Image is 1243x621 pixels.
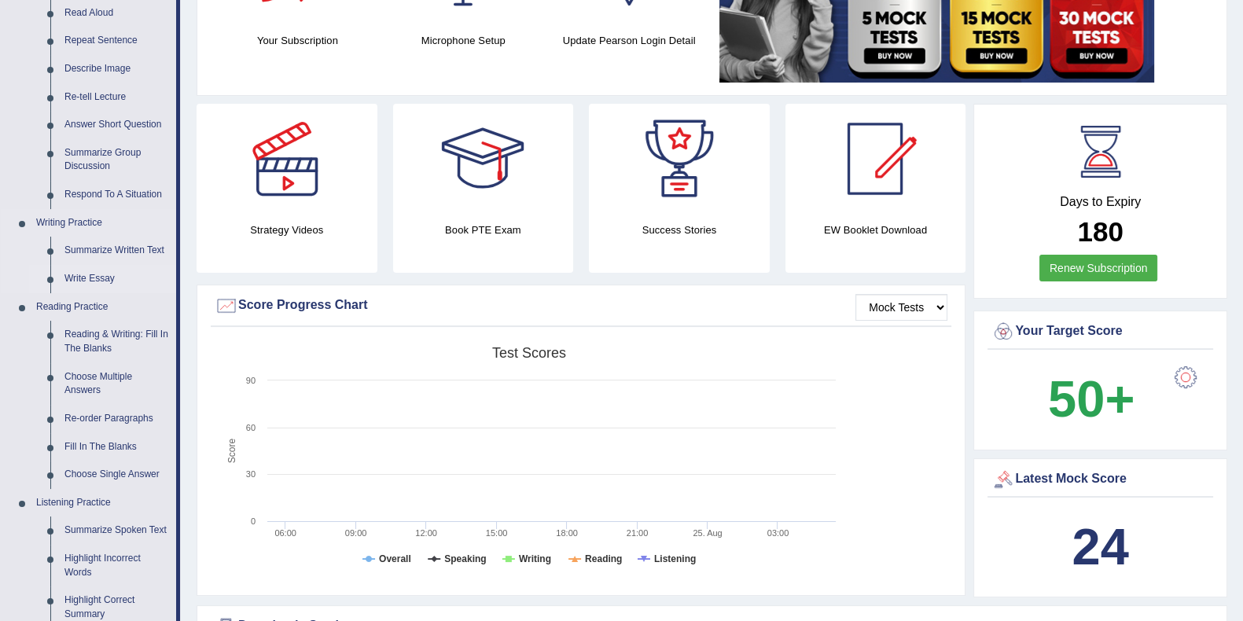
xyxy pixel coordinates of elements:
[251,516,256,526] text: 0
[57,27,176,55] a: Repeat Sentence
[767,528,789,538] text: 03:00
[226,439,237,464] tspan: Score
[589,222,770,238] h4: Success Stories
[627,528,649,538] text: 21:00
[519,553,551,564] tspan: Writing
[57,545,176,586] a: Highlight Incorrect Words
[1039,255,1158,281] a: Renew Subscription
[274,528,296,538] text: 06:00
[693,528,722,538] tspan: 25. Aug
[197,222,377,238] h4: Strategy Videos
[57,265,176,293] a: Write Essay
[57,55,176,83] a: Describe Image
[554,32,704,49] h4: Update Pearson Login Detail
[29,293,176,322] a: Reading Practice
[492,345,566,361] tspan: Test scores
[246,423,256,432] text: 60
[222,32,373,49] h4: Your Subscription
[556,528,578,538] text: 18:00
[57,83,176,112] a: Re-tell Lecture
[57,461,176,489] a: Choose Single Answer
[215,294,947,318] div: Score Progress Chart
[57,321,176,362] a: Reading & Writing: Fill In The Blanks
[585,553,622,564] tspan: Reading
[444,553,486,564] tspan: Speaking
[57,405,176,433] a: Re-order Paragraphs
[654,553,696,564] tspan: Listening
[246,376,256,385] text: 90
[57,111,176,139] a: Answer Short Question
[1072,518,1128,575] b: 24
[415,528,437,538] text: 12:00
[388,32,539,49] h4: Microphone Setup
[1048,370,1135,428] b: 50+
[393,222,574,238] h4: Book PTE Exam
[246,469,256,479] text: 30
[785,222,966,238] h4: EW Booklet Download
[57,139,176,181] a: Summarize Group Discussion
[57,181,176,209] a: Respond To A Situation
[57,433,176,461] a: Fill In The Blanks
[1077,216,1123,247] b: 180
[991,195,1209,209] h4: Days to Expiry
[486,528,508,538] text: 15:00
[57,237,176,265] a: Summarize Written Text
[379,553,411,564] tspan: Overall
[991,320,1209,344] div: Your Target Score
[991,468,1209,491] div: Latest Mock Score
[57,516,176,545] a: Summarize Spoken Text
[57,363,176,405] a: Choose Multiple Answers
[29,209,176,237] a: Writing Practice
[29,489,176,517] a: Listening Practice
[345,528,367,538] text: 09:00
